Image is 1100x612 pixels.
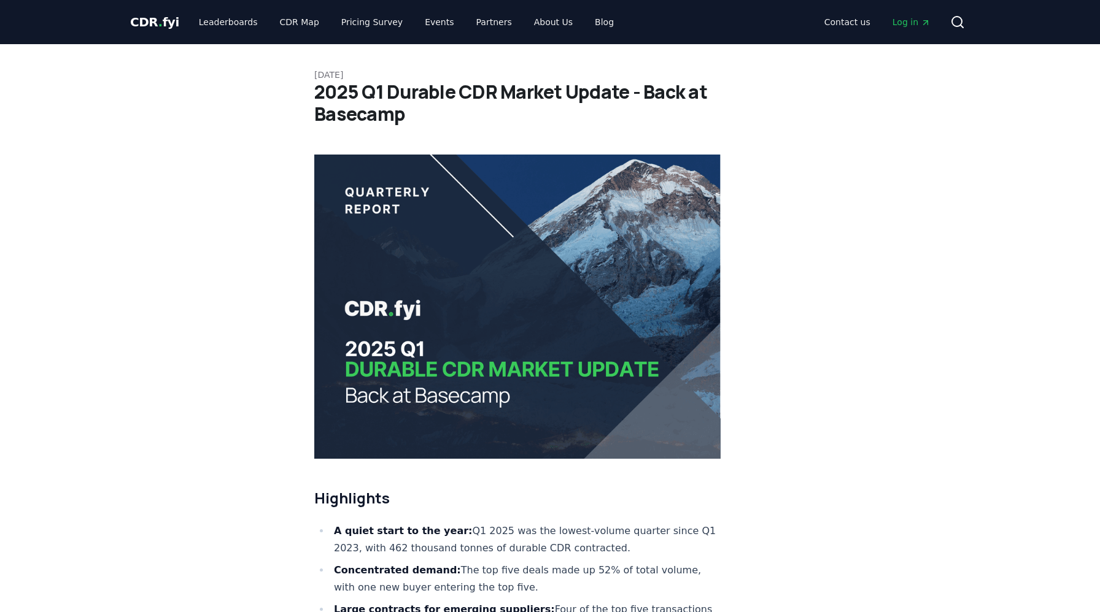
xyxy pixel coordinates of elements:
a: Contact us [815,11,880,33]
li: Q1 2025 was the lowest-volume quarter since Q1 2023, with 462 thousand tonnes of durable CDR cont... [330,522,721,557]
nav: Main [189,11,624,33]
a: Blog [585,11,624,33]
span: . [158,15,163,29]
a: Events [415,11,463,33]
a: CDR.fyi [130,13,179,31]
a: Leaderboards [189,11,268,33]
a: Pricing Survey [331,11,412,33]
a: About Us [524,11,583,33]
h2: Highlights [314,488,721,508]
p: [DATE] [314,69,786,81]
a: Partners [467,11,522,33]
span: Log in [893,16,931,28]
li: The top five deals made up 52% of total volume, with one new buyer entering the top five. [330,562,721,596]
h1: 2025 Q1 Durable CDR Market Update - Back at Basecamp [314,81,786,125]
span: CDR fyi [130,15,179,29]
strong: Concentrated demand: [334,564,461,576]
a: CDR Map [270,11,329,33]
nav: Main [815,11,940,33]
img: blog post image [314,155,721,459]
a: Log in [883,11,940,33]
strong: A quiet start to the year: [334,525,472,537]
